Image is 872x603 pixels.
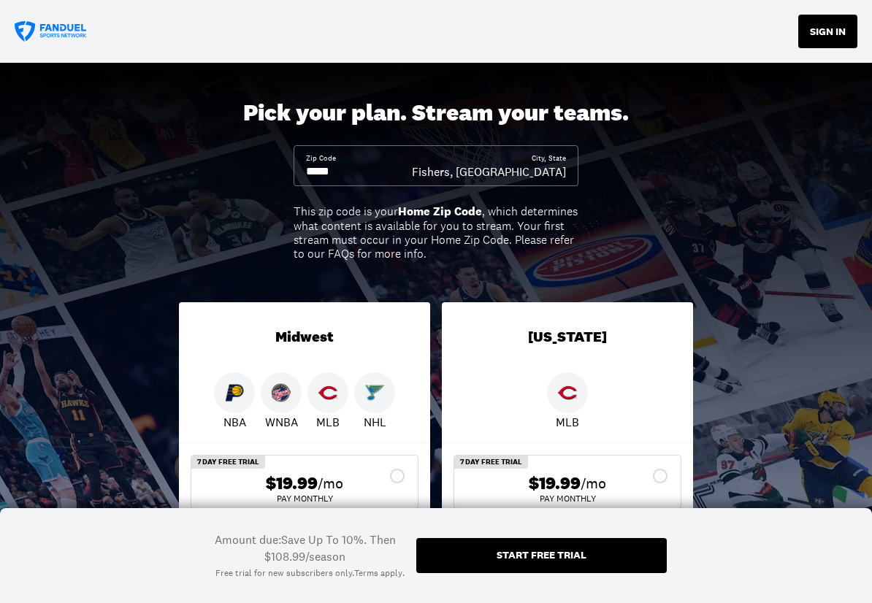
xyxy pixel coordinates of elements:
div: 7 Day Free Trial [191,456,265,469]
p: WNBA [265,413,298,431]
span: $19.99 [529,473,581,494]
img: Blues [365,383,384,402]
div: Pay Monthly [466,494,669,503]
div: Amount due: Save Up To 10%. Then $108.99/season [205,531,405,564]
span: /mo [318,473,343,493]
p: MLB [556,413,579,431]
div: [US_STATE] [442,302,693,372]
div: Pick your plan. Stream your teams. [243,99,629,127]
span: /mo [581,473,606,493]
p: NHL [364,413,386,431]
div: Zip Code [306,153,336,164]
div: City, State [532,153,566,164]
p: NBA [223,413,246,431]
p: MLB [316,413,340,431]
button: SIGN IN [798,15,857,48]
b: Home Zip Code [398,204,482,219]
div: Free trial for new subscribers only. . [215,567,405,580]
div: Start free trial [497,550,586,560]
span: $19.99 [266,473,318,494]
img: Fever [272,383,291,402]
div: Midwest [179,302,430,372]
div: Pay Monthly [203,494,406,503]
img: Reds [318,383,337,402]
div: 7 Day Free Trial [454,456,528,469]
img: Reds [558,383,577,402]
a: Terms apply [354,567,402,580]
img: Pacers [225,383,244,402]
div: This zip code is your , which determines what content is available for you to stream. Your first ... [294,204,578,261]
div: Fishers, [GEOGRAPHIC_DATA] [412,164,566,180]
